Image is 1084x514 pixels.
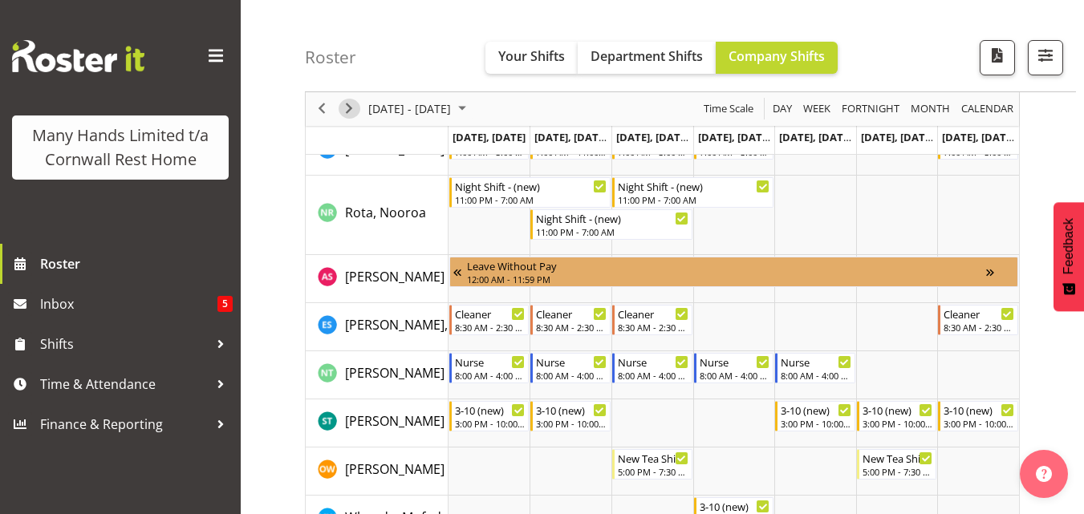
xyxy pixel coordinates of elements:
div: Nurse [700,354,770,370]
span: Inbox [40,292,217,316]
span: Day [771,99,794,119]
div: Tocker, Shannon"s event - 3-10 (new) Begin From Sunday, September 21, 2025 at 3:00:00 PM GMT+12:0... [938,401,1018,431]
div: Nurse [618,354,688,370]
span: Time Scale [702,99,755,119]
div: 8:30 AM - 2:30 PM [536,321,607,334]
div: Tocker, Shannon"s event - 3-10 (new) Begin From Saturday, September 20, 2025 at 3:00:00 PM GMT+12... [857,401,937,431]
div: 11:00 PM - 7:00 AM [618,193,769,206]
div: Sutton, Eternal"s event - Cleaner Begin From Wednesday, September 17, 2025 at 8:30:00 AM GMT+12:0... [612,305,692,335]
span: Roster [40,252,233,276]
button: Time Scale [701,99,757,119]
div: Sargison, Annmarie"s event - Leave Without Pay Begin From Monday, September 1, 2025 at 12:00:00 A... [449,257,1018,287]
div: 8:00 AM - 4:00 PM [700,369,770,382]
div: 8:30 AM - 2:30 PM [455,321,526,334]
div: 3:00 PM - 10:00 PM [944,417,1014,430]
div: Thompson, Nicola"s event - Nurse Begin From Thursday, September 18, 2025 at 8:00:00 AM GMT+12:00 ... [694,353,774,383]
div: Welsh, Ollie"s event - New Tea Shift Begin From Wednesday, September 17, 2025 at 5:00:00 PM GMT+1... [612,449,692,480]
div: 8:30 AM - 2:30 PM [944,321,1014,334]
span: Rota, Nooroa [345,204,426,221]
td: Tocker, Shannon resource [306,399,449,447]
a: [PERSON_NAME] [345,459,445,479]
button: Fortnight [839,99,903,119]
span: Week [802,99,832,119]
td: Sargison, Annmarie resource [306,255,449,303]
div: Rota, Nooroa"s event - Night Shift - (new) Begin From Monday, September 15, 2025 at 11:00:00 PM G... [449,177,611,208]
span: [PERSON_NAME] [345,460,445,478]
button: Timeline Month [908,99,953,119]
div: 8:00 AM - 4:00 PM [536,369,607,382]
div: New Tea Shift [618,450,688,466]
div: 3-10 (new) [863,402,933,418]
span: [PERSON_NAME] [345,268,445,285]
span: [DATE] - [DATE] [367,99,453,119]
span: calendar [960,99,1015,119]
div: 11:00 PM - 7:00 AM [455,193,607,206]
div: September 15 - 21, 2025 [363,92,476,126]
button: Your Shifts [485,42,578,74]
div: Tocker, Shannon"s event - 3-10 (new) Begin From Monday, September 15, 2025 at 3:00:00 PM GMT+12:0... [449,401,530,431]
div: Leave Without Pay [467,257,986,273]
div: Thompson, Nicola"s event - Nurse Begin From Wednesday, September 17, 2025 at 8:00:00 AM GMT+12:00... [612,353,692,383]
span: [DATE], [DATE] [698,130,771,144]
div: Thompson, Nicola"s event - Nurse Begin From Friday, September 19, 2025 at 8:00:00 AM GMT+12:00 En... [775,353,855,383]
span: Time & Attendance [40,372,209,396]
div: Cleaner [618,306,688,322]
div: 5:00 PM - 7:30 PM [863,465,933,478]
button: Company Shifts [716,42,838,74]
div: Night Shift - (new) [618,178,769,194]
button: September 2025 [366,99,473,119]
button: Download a PDF of the roster according to the set date range. [980,40,1015,75]
span: [PERSON_NAME] [345,140,445,158]
div: Rota, Nooroa"s event - Night Shift - (new) Begin From Wednesday, September 17, 2025 at 11:00:00 P... [612,177,773,208]
button: Month [959,99,1017,119]
div: 5:00 PM - 7:30 PM [618,465,688,478]
div: Thompson, Nicola"s event - Nurse Begin From Tuesday, September 16, 2025 at 8:00:00 AM GMT+12:00 E... [530,353,611,383]
div: New Tea Shift [863,450,933,466]
div: Tocker, Shannon"s event - 3-10 (new) Begin From Friday, September 19, 2025 at 3:00:00 PM GMT+12:0... [775,401,855,431]
td: Rota, Nooroa resource [306,176,449,255]
span: [PERSON_NAME], Eternal [345,316,494,334]
div: next period [335,92,363,126]
span: [DATE], [DATE] [453,130,526,144]
div: 12:00 AM - 11:59 PM [467,273,986,285]
div: Cleaner [944,306,1014,322]
div: 8:00 AM - 4:00 PM [781,369,851,382]
button: Filter Shifts [1028,40,1063,75]
div: Nurse [781,354,851,370]
div: 3-10 (new) [700,498,770,514]
div: Nurse [455,354,526,370]
a: Rota, Nooroa [345,203,426,222]
span: [DATE], [DATE] [942,130,1015,144]
div: 3-10 (new) [944,402,1014,418]
div: Nurse [536,354,607,370]
span: Fortnight [840,99,901,119]
h4: Roster [305,48,356,67]
span: 5 [217,296,233,312]
span: [PERSON_NAME] [345,364,445,382]
a: [PERSON_NAME], Eternal [345,315,494,334]
div: Cleaner [455,306,526,322]
div: Welsh, Ollie"s event - New Tea Shift Begin From Saturday, September 20, 2025 at 5:00:00 PM GMT+12... [857,449,937,480]
div: Cleaner [536,306,607,322]
button: Timeline Week [801,99,834,119]
a: [PERSON_NAME] [345,267,445,286]
div: 3:00 PM - 10:00 PM [536,417,607,430]
span: Department Shifts [591,47,703,65]
div: 3:00 PM - 10:00 PM [781,417,851,430]
img: Rosterit website logo [12,40,144,72]
span: [DATE], [DATE] [779,130,852,144]
a: [PERSON_NAME] [345,411,445,431]
div: 8:30 AM - 2:30 PM [618,321,688,334]
div: 3:00 PM - 10:00 PM [863,417,933,430]
div: 3-10 (new) [455,402,526,418]
td: Welsh, Ollie resource [306,447,449,496]
div: Thompson, Nicola"s event - Nurse Begin From Monday, September 15, 2025 at 8:00:00 AM GMT+12:00 En... [449,353,530,383]
button: Previous [311,99,333,119]
div: 3:00 PM - 10:00 PM [455,417,526,430]
div: Many Hands Limited t/a Cornwall Rest Home [28,123,213,172]
div: Sutton, Eternal"s event - Cleaner Begin From Tuesday, September 16, 2025 at 8:30:00 AM GMT+12:00 ... [530,305,611,335]
span: Your Shifts [498,47,565,65]
span: [PERSON_NAME] [345,412,445,430]
span: [DATE], [DATE] [534,130,607,144]
div: 8:00 AM - 4:00 PM [455,369,526,382]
